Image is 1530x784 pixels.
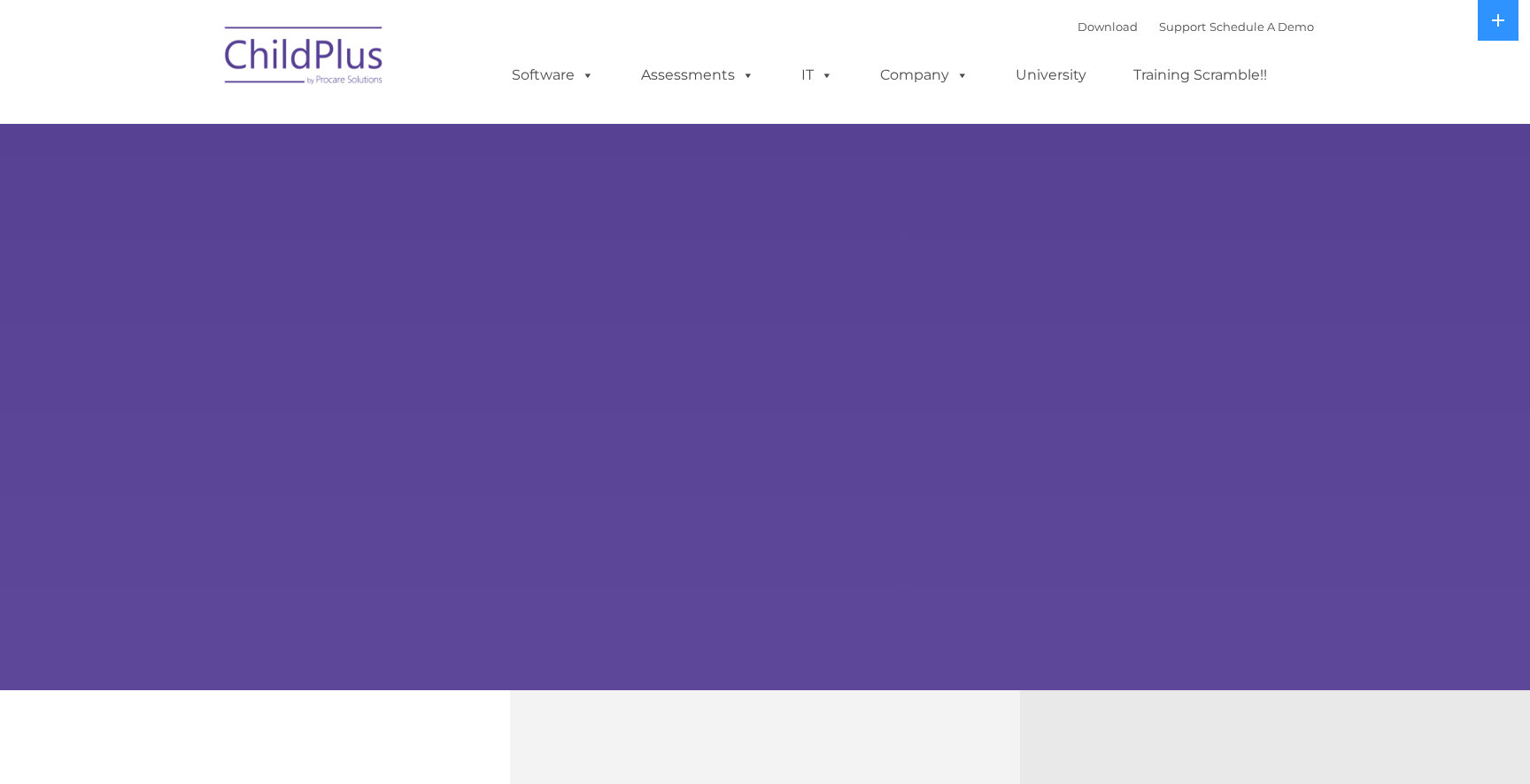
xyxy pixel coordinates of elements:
[1078,19,1314,34] font: |
[216,14,393,103] img: ChildPlus by Procare Solutions
[998,58,1104,93] a: University
[1209,19,1314,34] a: Schedule A Demo
[494,58,612,93] a: Software
[1116,58,1285,93] a: Training Scramble!!
[623,58,772,93] a: Assessments
[862,58,986,93] a: Company
[1159,19,1206,34] a: Support
[784,58,851,93] a: IT
[1078,19,1138,34] a: Download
